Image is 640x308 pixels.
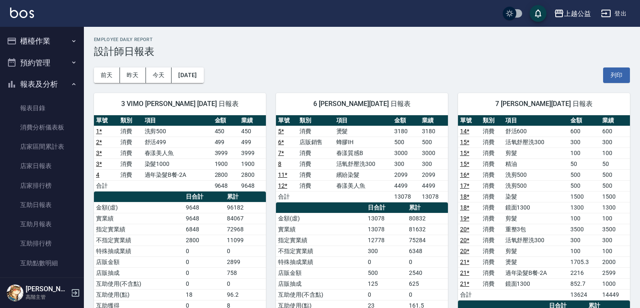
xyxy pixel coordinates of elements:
[481,278,503,289] td: 消費
[503,148,569,158] td: 剪髮
[276,115,297,126] th: 單號
[503,224,569,235] td: 重整3包
[334,158,392,169] td: 活氧舒壓洗300
[503,180,569,191] td: 洗剪500
[530,5,546,22] button: save
[276,267,366,278] td: 店販金額
[481,115,503,126] th: 類別
[568,256,600,267] td: 1705.3
[568,180,600,191] td: 500
[481,169,503,180] td: 消費
[213,169,239,180] td: 2800
[94,256,184,267] td: 店販金額
[120,67,146,83] button: 昨天
[184,267,225,278] td: 0
[481,137,503,148] td: 消費
[600,246,630,256] td: 100
[94,235,184,246] td: 不指定實業績
[213,180,239,191] td: 9648
[118,126,143,137] td: 消費
[366,202,407,213] th: 日合計
[568,137,600,148] td: 300
[94,224,184,235] td: 指定實業績
[10,8,34,18] img: Logo
[481,235,503,246] td: 消費
[551,5,594,22] button: 上越公益
[600,180,630,191] td: 500
[600,137,630,148] td: 300
[568,278,600,289] td: 852.7
[458,115,630,300] table: a dense table
[184,235,225,246] td: 2800
[3,52,81,74] button: 預約管理
[568,246,600,256] td: 100
[407,213,448,224] td: 80832
[143,169,213,180] td: 過年染髮B餐-2A
[334,148,392,158] td: 春漾質感B
[600,256,630,267] td: 2000
[297,115,334,126] th: 類別
[366,267,407,278] td: 500
[143,148,213,158] td: 春漾美人魚
[481,202,503,213] td: 消費
[366,213,407,224] td: 13078
[184,278,225,289] td: 0
[503,115,569,126] th: 項目
[600,213,630,224] td: 100
[3,73,81,95] button: 報表及分析
[503,202,569,213] td: 鏡面1300
[600,169,630,180] td: 500
[503,169,569,180] td: 洗剪500
[94,289,184,300] td: 互助使用(點)
[334,180,392,191] td: 春漾美人魚
[146,67,172,83] button: 今天
[503,278,569,289] td: 鏡面1300
[481,224,503,235] td: 消費
[3,156,81,176] a: 店家日報表
[3,215,81,234] a: 互助月報表
[568,158,600,169] td: 50
[600,126,630,137] td: 600
[481,126,503,137] td: 消費
[600,289,630,300] td: 14449
[94,213,184,224] td: 實業績
[172,67,203,83] button: [DATE]
[568,148,600,158] td: 100
[184,256,225,267] td: 0
[225,224,266,235] td: 72968
[213,126,239,137] td: 450
[420,191,448,202] td: 13078
[481,191,503,202] td: 消費
[568,169,600,180] td: 500
[503,235,569,246] td: 活氧舒壓洗300
[297,169,334,180] td: 消費
[276,278,366,289] td: 店販抽成
[3,98,81,118] a: 報表目錄
[481,213,503,224] td: 消費
[225,202,266,213] td: 96182
[239,126,266,137] td: 450
[568,191,600,202] td: 1500
[104,100,256,108] span: 3 VIMO [PERSON_NAME] [DATE] 日報表
[481,256,503,267] td: 消費
[334,126,392,137] td: 燙髮
[118,169,143,180] td: 消費
[458,115,481,126] th: 單號
[481,267,503,278] td: 消費
[225,256,266,267] td: 2899
[600,202,630,213] td: 1300
[143,158,213,169] td: 染髮1000
[276,246,366,256] td: 不指定實業績
[239,180,266,191] td: 9648
[392,180,420,191] td: 4499
[392,126,420,137] td: 3180
[143,126,213,137] td: 洗剪500
[366,235,407,246] td: 12778
[213,148,239,158] td: 3999
[213,158,239,169] td: 1900
[568,267,600,278] td: 2216
[184,246,225,256] td: 0
[407,202,448,213] th: 累計
[407,278,448,289] td: 625
[600,158,630,169] td: 50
